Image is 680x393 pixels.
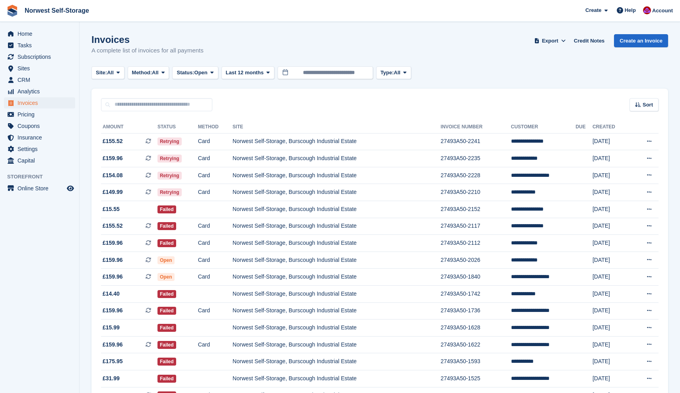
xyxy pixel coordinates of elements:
[593,133,631,150] td: [DATE]
[593,201,631,218] td: [DATE]
[103,306,123,315] span: £159.96
[198,133,233,150] td: Card
[4,155,75,166] a: menu
[96,69,107,77] span: Site:
[103,256,123,264] span: £159.96
[157,307,176,315] span: Failed
[17,183,65,194] span: Online Store
[233,167,441,184] td: Norwest Self-Storage, Burscough Industrial Estate
[575,121,592,134] th: Due
[132,69,152,77] span: Method:
[198,302,233,319] td: Card
[157,239,176,247] span: Failed
[157,222,176,230] span: Failed
[103,341,123,349] span: £159.96
[441,218,511,235] td: 27493A50-2117
[441,353,511,370] td: 27493A50-1593
[593,336,631,353] td: [DATE]
[157,121,198,134] th: Status
[4,51,75,62] a: menu
[103,137,123,145] span: £155.52
[103,239,123,247] span: £159.96
[593,252,631,269] td: [DATE]
[441,184,511,201] td: 27493A50-2210
[593,150,631,167] td: [DATE]
[593,167,631,184] td: [DATE]
[441,235,511,252] td: 27493A50-2112
[157,273,175,281] span: Open
[101,121,157,134] th: Amount
[441,150,511,167] td: 27493A50-2235
[4,183,75,194] a: menu
[91,66,124,79] button: Site: All
[585,6,601,14] span: Create
[103,171,123,180] span: £154.08
[17,40,65,51] span: Tasks
[614,34,668,47] a: Create an Invoice
[233,150,441,167] td: Norwest Self-Storage, Burscough Industrial Estate
[198,269,233,286] td: Card
[198,121,233,134] th: Method
[233,133,441,150] td: Norwest Self-Storage, Burscough Industrial Estate
[198,167,233,184] td: Card
[198,235,233,252] td: Card
[17,86,65,97] span: Analytics
[17,109,65,120] span: Pricing
[441,252,511,269] td: 27493A50-2026
[226,69,264,77] span: Last 12 months
[157,375,176,383] span: Failed
[103,154,123,163] span: £159.96
[593,184,631,201] td: [DATE]
[643,6,651,14] img: Daniel Grensinger
[593,269,631,286] td: [DATE]
[198,252,233,269] td: Card
[17,28,65,39] span: Home
[381,69,394,77] span: Type:
[157,358,176,366] span: Failed
[21,4,92,17] a: Norwest Self-Storage
[643,101,653,109] span: Sort
[4,120,75,132] a: menu
[593,353,631,370] td: [DATE]
[593,218,631,235] td: [DATE]
[441,302,511,319] td: 27493A50-1736
[128,66,169,79] button: Method: All
[4,63,75,74] a: menu
[17,51,65,62] span: Subscriptions
[233,286,441,303] td: Norwest Self-Storage, Burscough Industrial Estate
[441,336,511,353] td: 27493A50-1622
[157,290,176,298] span: Failed
[157,205,176,213] span: Failed
[441,167,511,184] td: 27493A50-2228
[233,269,441,286] td: Norwest Self-Storage, Burscough Industrial Estate
[233,121,441,134] th: Site
[511,121,576,134] th: Customer
[593,370,631,387] td: [DATE]
[233,218,441,235] td: Norwest Self-Storage, Burscough Industrial Estate
[91,46,204,55] p: A complete list of invoices for all payments
[593,302,631,319] td: [DATE]
[376,66,411,79] button: Type: All
[194,69,208,77] span: Open
[233,319,441,337] td: Norwest Self-Storage, Burscough Industrial Estate
[157,172,182,180] span: Retrying
[198,184,233,201] td: Card
[17,143,65,155] span: Settings
[103,290,120,298] span: £14.40
[4,97,75,108] a: menu
[233,235,441,252] td: Norwest Self-Storage, Burscough Industrial Estate
[6,5,18,17] img: stora-icon-8386f47178a22dfd0bd8f6a31ec36ba5ce8667c1dd55bd0f319d3a0aa187defe.svg
[221,66,274,79] button: Last 12 months
[542,37,558,45] span: Export
[4,143,75,155] a: menu
[652,7,673,15] span: Account
[157,256,175,264] span: Open
[441,286,511,303] td: 27493A50-1742
[198,218,233,235] td: Card
[157,324,176,332] span: Failed
[152,69,159,77] span: All
[233,184,441,201] td: Norwest Self-Storage, Burscough Industrial Estate
[233,252,441,269] td: Norwest Self-Storage, Burscough Industrial Estate
[198,336,233,353] td: Card
[103,188,123,196] span: £149.99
